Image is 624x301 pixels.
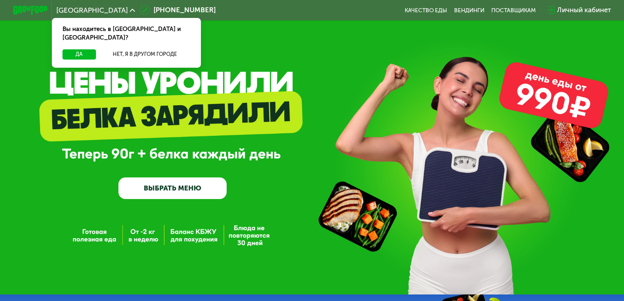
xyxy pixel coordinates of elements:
div: Вы находитесь в [GEOGRAPHIC_DATA] и [GEOGRAPHIC_DATA]? [52,18,201,49]
button: Да [62,49,96,60]
a: Качество еды [405,7,447,14]
a: ВЫБРАТЬ МЕНЮ [118,177,226,199]
a: Вендинги [454,7,484,14]
div: Личный кабинет [557,5,611,15]
button: Нет, я в другом городе [99,49,191,60]
span: [GEOGRAPHIC_DATA] [56,7,128,14]
div: поставщикам [491,7,536,14]
a: [PHONE_NUMBER] [140,5,216,15]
